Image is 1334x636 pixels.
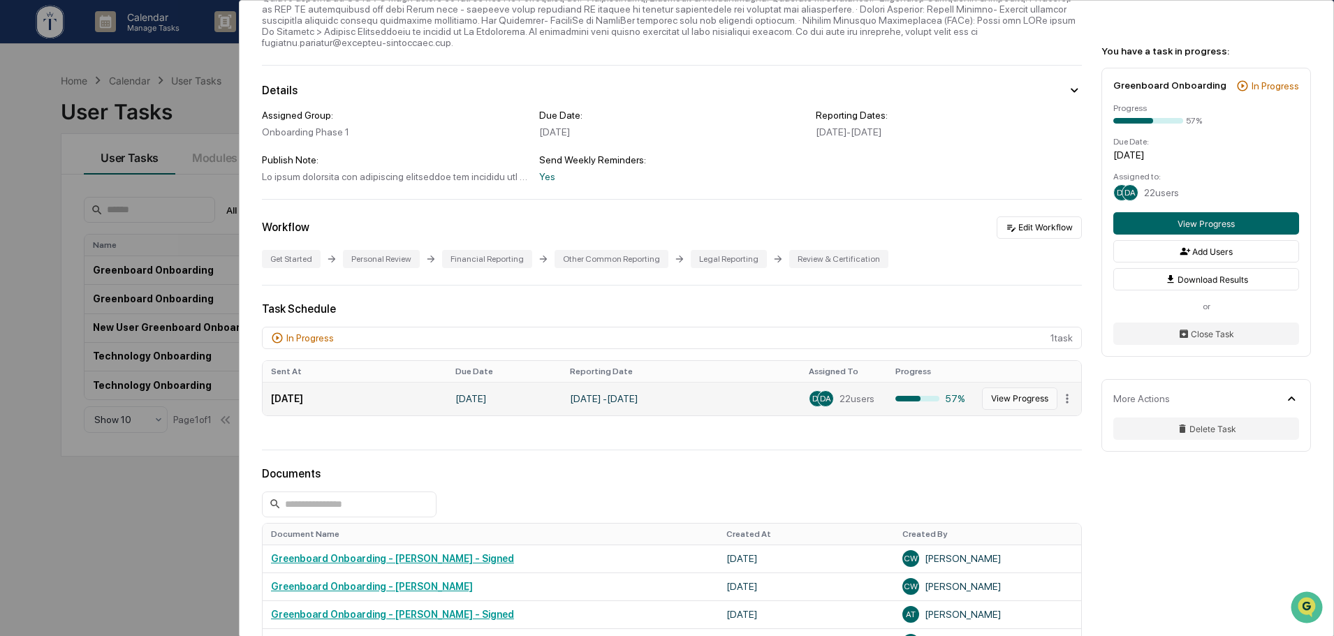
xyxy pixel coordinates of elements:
a: 🔎Data Lookup [8,269,94,294]
img: 1746055101610-c473b297-6a78-478c-a979-82029cc54cd1 [28,191,39,202]
div: You have a task in progress: [1101,45,1311,57]
div: Onboarding Phase 1 [262,126,528,138]
div: Workflow [262,221,309,234]
a: Greenboard Onboarding - [PERSON_NAME] - Signed [271,553,514,564]
td: [DATE] - [DATE] [562,382,800,415]
button: Add Users [1113,240,1299,262]
th: Progress [887,361,974,382]
button: Start new chat [237,111,254,128]
div: 57% [1186,116,1202,126]
div: Yes [539,171,805,182]
div: Documents [262,467,1082,480]
a: 🖐️Preclearance [8,242,96,267]
a: Powered byPylon [98,308,169,319]
th: Assigned To [800,361,887,382]
span: Data Lookup [28,274,88,288]
div: Other Common Reporting [555,250,668,268]
button: Download Results [1113,268,1299,290]
div: [PERSON_NAME] [902,578,1073,595]
span: [PERSON_NAME] [43,190,113,201]
div: [PERSON_NAME] [902,550,1073,567]
div: [PERSON_NAME] [902,606,1073,623]
div: We're available if you need us! [47,121,177,132]
th: Reporting Date [562,361,800,382]
div: In Progress [286,332,334,343]
div: Personal Review [343,250,420,268]
span: DB [1117,188,1127,198]
div: 🖐️ [14,249,25,260]
img: Cameron Burns [14,177,36,199]
button: View Progress [982,387,1057,410]
span: • [116,190,121,201]
span: Pylon [139,309,169,319]
div: Reporting Dates: [816,110,1082,121]
span: CW [904,554,918,563]
span: Preclearance [28,248,90,262]
div: Past conversations [14,155,94,166]
a: Greenboard Onboarding - [PERSON_NAME] [271,581,473,592]
div: Due Date: [1113,137,1299,147]
span: DA [820,394,831,404]
div: Due Date: [539,110,805,121]
div: [DATE] [1113,149,1299,161]
div: Legal Reporting [691,250,767,268]
div: Review & Certification [789,250,888,268]
button: See all [217,152,254,169]
span: CW [904,582,918,591]
td: [DATE] [263,382,447,415]
div: Details [262,84,298,97]
div: Get Started [262,250,321,268]
span: AT [906,609,916,619]
th: Created At [718,524,894,545]
button: View Progress [1113,212,1299,235]
div: Assigned Group: [262,110,528,121]
span: DA [1124,188,1136,198]
button: Close Task [1113,323,1299,345]
td: [DATE] [718,600,894,628]
div: Task Schedule [262,302,1082,316]
div: [DATE] [539,126,805,138]
th: Sent At [263,361,447,382]
span: Attestations [115,248,173,262]
div: Progress [1113,103,1299,113]
div: Publish Note: [262,154,528,165]
td: [DATE] [718,572,894,600]
span: 22 users [1144,187,1179,198]
a: Greenboard Onboarding - [PERSON_NAME] - Signed [271,609,514,620]
div: Lo ipsum dolorsita con adipiscing elitseddoe tem incididu utl etdolore, magnaa enima min veni qui... [262,171,528,182]
th: Document Name [263,524,718,545]
iframe: Open customer support [1289,590,1327,628]
div: More Actions [1113,393,1170,404]
div: In Progress [1252,80,1299,91]
span: [DATE] - [DATE] [816,126,881,138]
span: DB [812,394,823,404]
div: Greenboard Onboarding [1113,80,1226,91]
div: 🗄️ [101,249,112,260]
td: [DATE] [718,545,894,572]
div: Assigned to: [1113,172,1299,182]
div: 🔎 [14,276,25,287]
span: 22 users [840,393,874,404]
p: How can we help? [14,29,254,52]
button: Delete Task [1113,417,1299,440]
div: or [1113,302,1299,311]
td: [DATE] [447,382,562,415]
div: Send Weekly Reminders: [539,154,805,165]
div: Financial Reporting [442,250,532,268]
div: 57% [895,393,965,404]
th: Created By [894,524,1081,545]
div: 1 task [262,327,1082,349]
img: 1746055101610-c473b297-6a78-478c-a979-82029cc54cd1 [14,107,39,132]
button: Edit Workflow [997,216,1082,239]
a: 🗄️Attestations [96,242,179,267]
th: Due Date [447,361,562,382]
span: [DATE] [124,190,152,201]
div: Start new chat [47,107,229,121]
